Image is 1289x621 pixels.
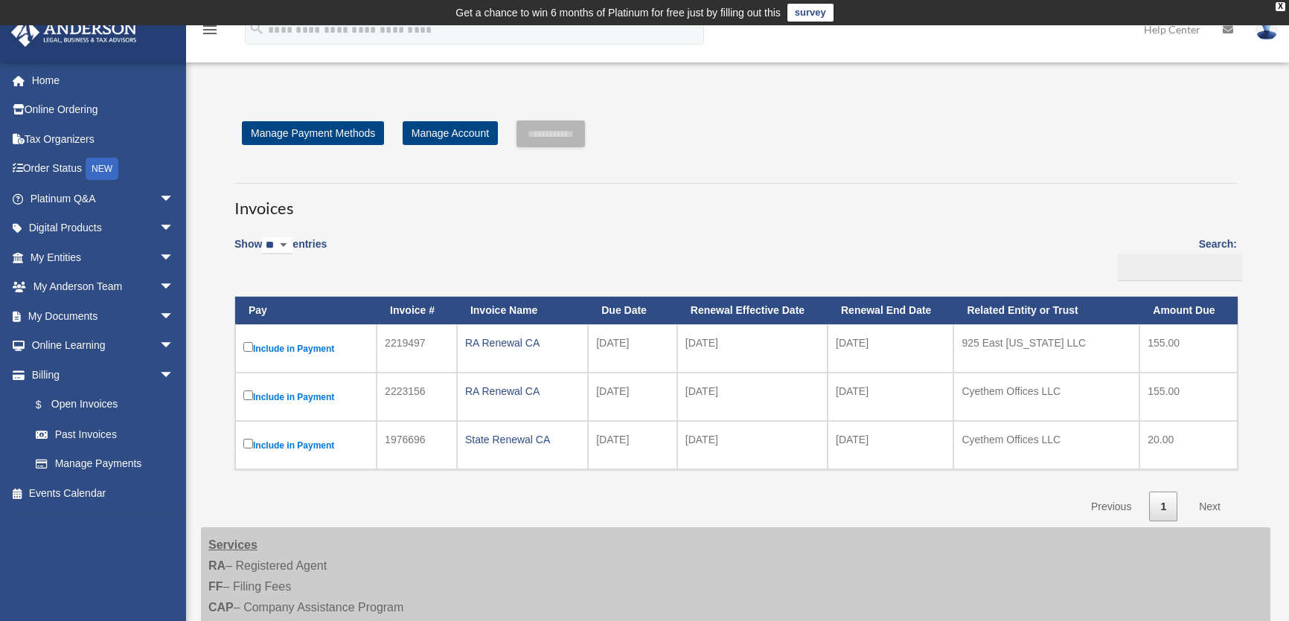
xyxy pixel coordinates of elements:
[10,124,196,154] a: Tax Organizers
[10,331,196,361] a: Online Learningarrow_drop_down
[262,237,292,254] select: Showentries
[677,324,828,373] td: [DATE]
[10,301,196,331] a: My Documentsarrow_drop_down
[21,419,189,449] a: Past Invoices
[10,272,196,302] a: My Anderson Teamarrow_drop_down
[159,242,189,273] span: arrow_drop_down
[828,297,953,324] th: Renewal End Date: activate to sort column ascending
[1139,373,1238,421] td: 155.00
[44,396,51,414] span: $
[377,297,457,324] th: Invoice #: activate to sort column ascending
[1139,421,1238,469] td: 20.00
[1118,254,1242,282] input: Search:
[243,439,253,448] input: Include in Payment
[10,65,196,95] a: Home
[953,373,1139,421] td: Cyethem Offices LLC
[377,421,457,469] td: 1976696
[1149,492,1177,522] a: 1
[10,184,196,213] a: Platinum Q&Aarrow_drop_down
[208,601,234,614] strong: CAP
[208,538,258,551] strong: Services
[1139,297,1238,324] th: Amount Due: activate to sort column ascending
[588,421,677,469] td: [DATE]
[953,421,1139,469] td: Cyethem Offices LLC
[377,373,457,421] td: 2223156
[10,242,196,272] a: My Entitiesarrow_drop_down
[10,154,196,184] a: Order StatusNEW
[234,235,327,269] label: Show entries
[10,478,196,508] a: Events Calendar
[455,4,781,22] div: Get a chance to win 6 months of Platinum for free just by filling out this
[787,4,834,22] a: survey
[10,95,196,125] a: Online Ordering
[828,421,953,469] td: [DATE]
[208,580,223,593] strong: FF
[242,121,384,145] a: Manage Payment Methods
[588,324,677,373] td: [DATE]
[588,373,677,421] td: [DATE]
[677,421,828,469] td: [DATE]
[21,390,182,420] a: $Open Invoices
[159,184,189,214] span: arrow_drop_down
[828,373,953,421] td: [DATE]
[677,373,828,421] td: [DATE]
[159,360,189,390] span: arrow_drop_down
[465,429,580,450] div: State Renewal CA
[234,183,1237,220] h3: Invoices
[403,121,498,145] a: Manage Account
[953,297,1139,324] th: Related Entity or Trust: activate to sort column ascending
[201,26,219,39] a: menu
[243,339,368,358] label: Include in Payment
[1188,492,1232,522] a: Next
[243,390,253,400] input: Include in Payment
[1080,492,1142,522] a: Previous
[159,272,189,303] span: arrow_drop_down
[828,324,953,373] td: [DATE]
[588,297,677,324] th: Due Date: activate to sort column ascending
[86,158,118,180] div: NEW
[7,18,141,47] img: Anderson Advisors Platinum Portal
[201,21,219,39] i: menu
[243,342,253,352] input: Include in Payment
[953,324,1139,373] td: 925 East [US_STATE] LLC
[677,297,828,324] th: Renewal Effective Date: activate to sort column ascending
[465,381,580,402] div: RA Renewal CA
[1139,324,1238,373] td: 155.00
[243,387,368,406] label: Include in Payment
[235,297,377,324] th: Pay: activate to sort column descending
[1113,235,1237,281] label: Search:
[377,324,457,373] td: 2219497
[159,331,189,361] span: arrow_drop_down
[21,449,189,479] a: Manage Payments
[465,332,580,353] div: RA Renewal CA
[1276,2,1285,11] div: close
[457,297,588,324] th: Invoice Name: activate to sort column ascending
[249,20,265,36] i: search
[159,301,189,332] span: arrow_drop_down
[10,360,189,390] a: Billingarrow_drop_down
[10,213,196,243] a: Digital Productsarrow_drop_down
[208,559,226,572] strong: RA
[1256,19,1278,40] img: User Pic
[159,213,189,244] span: arrow_drop_down
[243,436,368,454] label: Include in Payment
